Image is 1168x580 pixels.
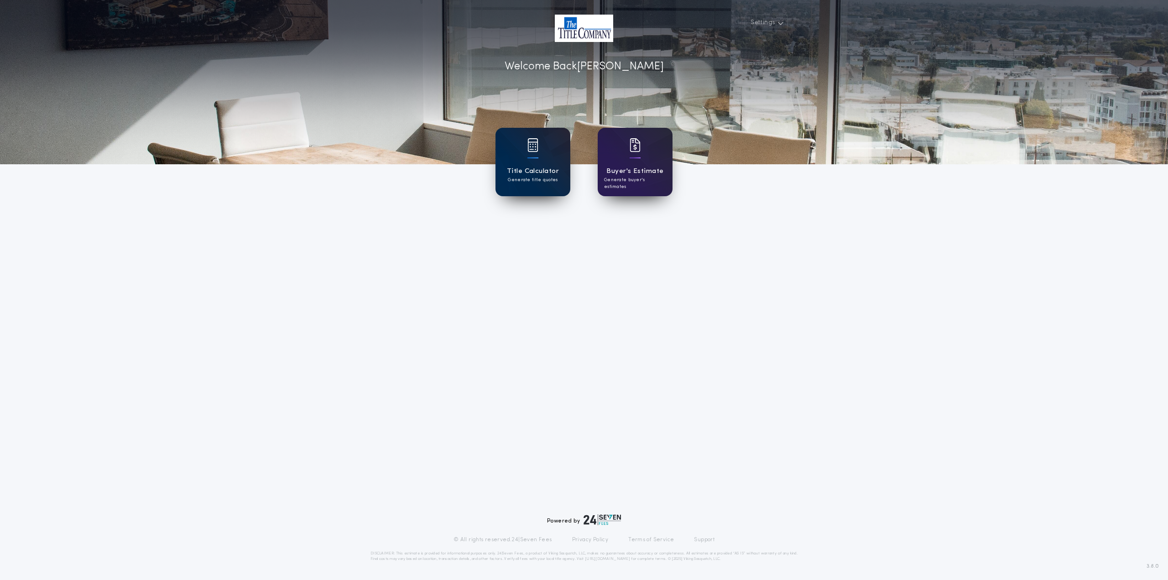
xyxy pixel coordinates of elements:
a: Terms of Service [628,536,674,543]
img: card icon [630,138,641,152]
a: card iconTitle CalculatorGenerate title quotes [495,128,570,196]
a: [URL][DOMAIN_NAME] [585,557,630,561]
img: account-logo [555,15,613,42]
img: logo [584,514,621,525]
div: Powered by [547,514,621,525]
p: DISCLAIMER: This estimate is provided for informational purposes only. 24|Seven Fees, a product o... [370,551,798,562]
p: Generate title quotes [508,177,558,183]
h1: Title Calculator [507,166,559,177]
p: Welcome Back [PERSON_NAME] [505,58,664,75]
a: card iconBuyer's EstimateGenerate buyer's estimates [598,128,673,196]
button: Settings [745,15,787,31]
h1: Buyer's Estimate [606,166,663,177]
a: Support [694,536,714,543]
span: 3.8.0 [1147,562,1159,570]
p: Generate buyer's estimates [604,177,666,190]
a: Privacy Policy [572,536,609,543]
img: card icon [527,138,538,152]
p: © All rights reserved. 24|Seven Fees [454,536,552,543]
